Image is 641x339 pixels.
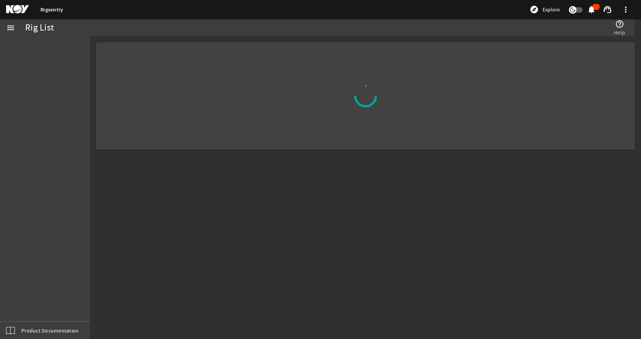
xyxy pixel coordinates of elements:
span: Product Documentation [21,327,79,334]
button: Explore [527,3,563,16]
span: Explore [543,6,560,13]
div: Rig List [25,24,54,32]
span: Help [614,29,625,36]
mat-icon: help_outline [615,19,624,29]
mat-icon: notifications [587,5,596,14]
button: more_vert [617,0,635,19]
mat-icon: support_agent [603,5,612,14]
mat-icon: menu [6,23,15,32]
mat-icon: explore [530,5,539,14]
a: Rigsentry [40,6,63,13]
